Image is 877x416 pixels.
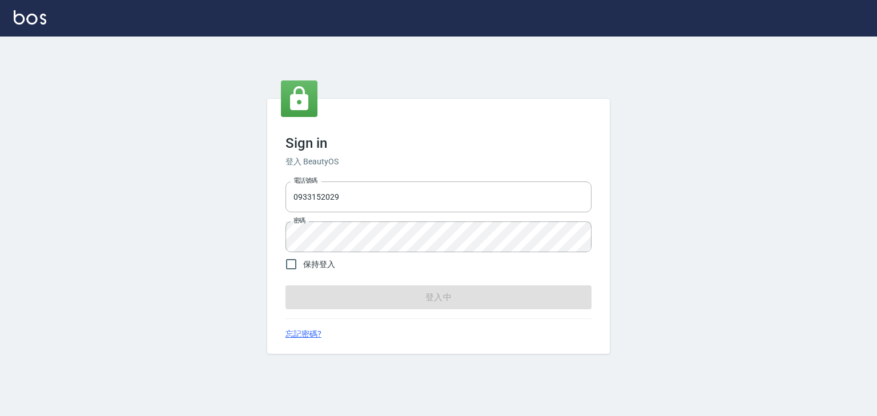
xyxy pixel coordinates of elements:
[293,176,317,185] label: 電話號碼
[285,328,321,340] a: 忘記密碼?
[285,135,592,151] h3: Sign in
[285,156,592,168] h6: 登入 BeautyOS
[303,259,335,270] span: 保持登入
[293,216,305,225] label: 密碼
[14,10,46,25] img: Logo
